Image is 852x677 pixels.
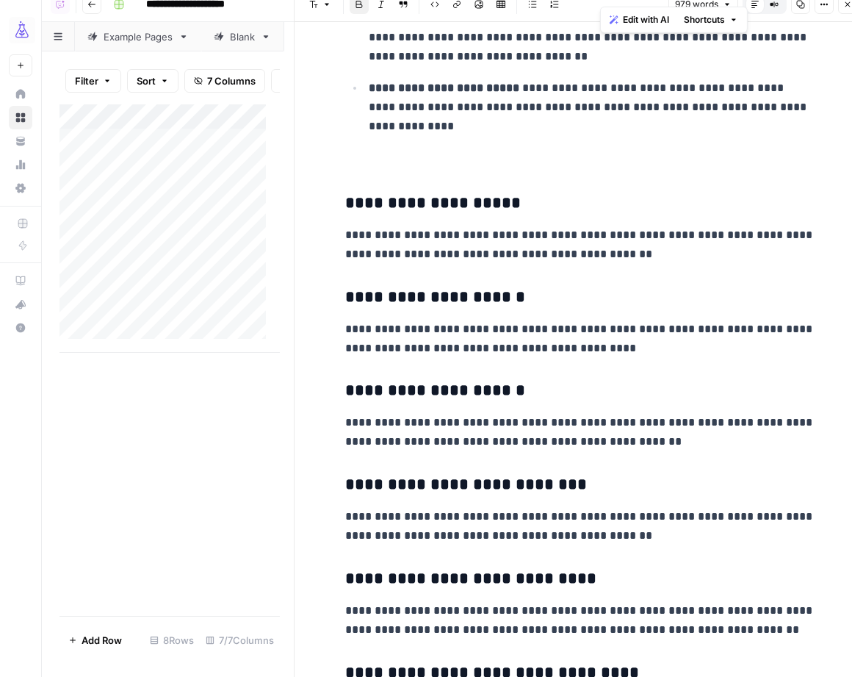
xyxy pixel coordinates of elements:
[9,12,32,49] button: Workspace: AirOps Growth
[9,82,32,106] a: Home
[137,74,156,88] span: Sort
[9,153,32,176] a: Usage
[144,628,200,652] div: 8 Rows
[201,22,284,51] a: Blank
[623,13,669,26] span: Edit with AI
[230,29,255,44] div: Blank
[9,316,32,340] button: Help + Support
[184,69,265,93] button: 7 Columns
[10,293,32,315] div: What's new?
[684,13,725,26] span: Shortcuts
[9,17,35,43] img: AirOps Growth Logo
[200,628,280,652] div: 7/7 Columns
[104,29,173,44] div: Example Pages
[207,74,256,88] span: 7 Columns
[9,129,32,153] a: Your Data
[59,628,131,652] button: Add Row
[9,269,32,293] a: AirOps Academy
[9,176,32,200] a: Settings
[678,10,744,29] button: Shortcuts
[75,22,201,51] a: Example Pages
[65,69,121,93] button: Filter
[9,293,32,316] button: What's new?
[75,74,98,88] span: Filter
[82,633,122,648] span: Add Row
[127,69,178,93] button: Sort
[604,10,675,29] button: Edit with AI
[284,22,415,51] a: Definition Pages
[9,106,32,129] a: Browse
